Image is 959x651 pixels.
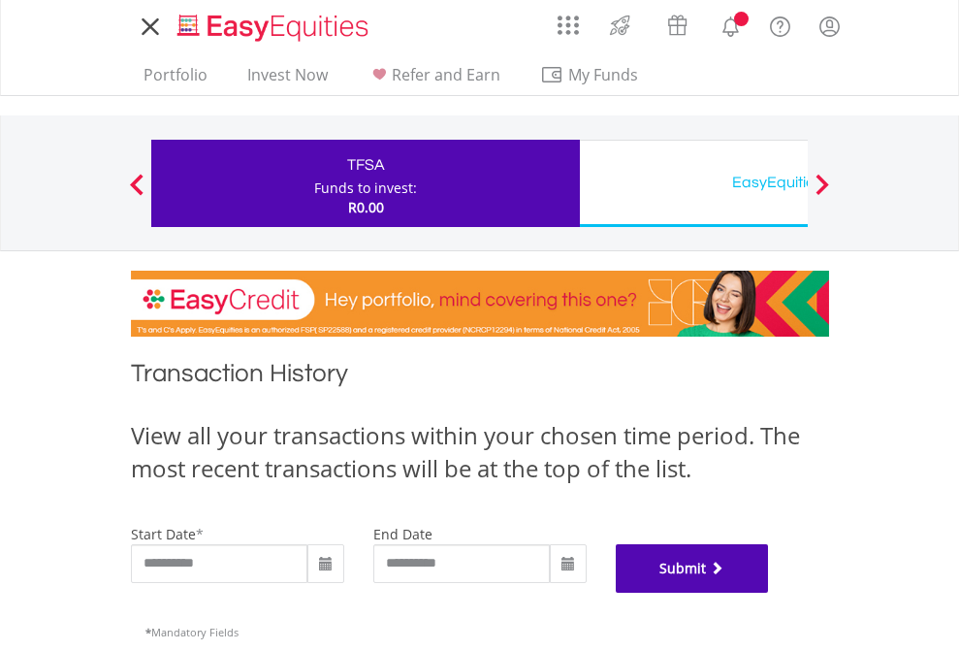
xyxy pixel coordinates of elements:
[117,183,156,203] button: Previous
[706,5,755,44] a: Notifications
[803,183,842,203] button: Next
[131,356,829,400] h1: Transaction History
[661,10,693,41] img: vouchers-v2.svg
[604,10,636,41] img: thrive-v2.svg
[755,5,805,44] a: FAQ's and Support
[392,64,500,85] span: Refer and Earn
[145,625,239,639] span: Mandatory Fields
[540,62,667,87] span: My Funds
[131,419,829,486] div: View all your transactions within your chosen time period. The most recent transactions will be a...
[170,5,376,44] a: Home page
[131,271,829,337] img: EasyCredit Promotion Banner
[649,5,706,41] a: Vouchers
[558,15,579,36] img: grid-menu-icon.svg
[348,198,384,216] span: R0.00
[240,65,336,95] a: Invest Now
[174,12,376,44] img: EasyEquities_Logo.png
[616,544,769,593] button: Submit
[360,65,508,95] a: Refer and Earn
[131,525,196,543] label: start date
[545,5,591,36] a: AppsGrid
[373,525,432,543] label: end date
[314,179,417,198] div: Funds to invest:
[136,65,215,95] a: Portfolio
[163,151,568,179] div: TFSA
[805,5,854,48] a: My Profile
